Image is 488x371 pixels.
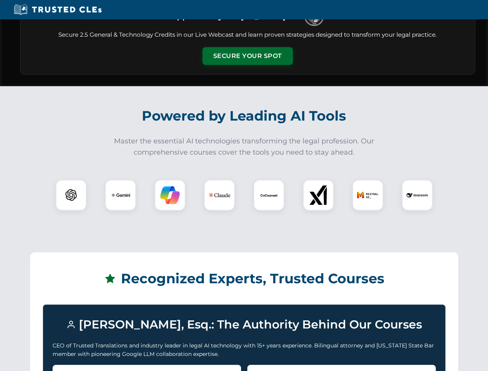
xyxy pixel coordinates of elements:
[56,180,87,211] div: ChatGPT
[202,47,293,65] button: Secure Your Spot
[155,180,185,211] div: Copilot
[309,185,328,205] img: xAI Logo
[204,180,235,211] div: Claude
[357,184,379,206] img: Mistral AI Logo
[53,341,436,359] p: CEO of Trusted Translations and industry leader in legal AI technology with 15+ years experience....
[53,314,436,335] h3: [PERSON_NAME], Esq.: The Authority Behind Our Courses
[109,136,379,158] p: Master the essential AI technologies transforming the legal profession. Our comprehensive courses...
[105,180,136,211] div: Gemini
[406,184,428,206] img: DeepSeek Logo
[402,180,433,211] div: DeepSeek
[352,180,383,211] div: Mistral AI
[43,265,445,292] h2: Recognized Experts, Trusted Courses
[30,31,466,39] p: Secure 2.5 General & Technology Credits in our Live Webcast and learn proven strategies designed ...
[30,102,458,129] h2: Powered by Leading AI Tools
[253,180,284,211] div: CoCounsel
[259,185,279,205] img: CoCounsel Logo
[12,4,104,15] img: Trusted CLEs
[209,184,230,206] img: Claude Logo
[60,184,82,206] img: ChatGPT Logo
[303,180,334,211] div: xAI
[111,185,130,205] img: Gemini Logo
[160,185,180,205] img: Copilot Logo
